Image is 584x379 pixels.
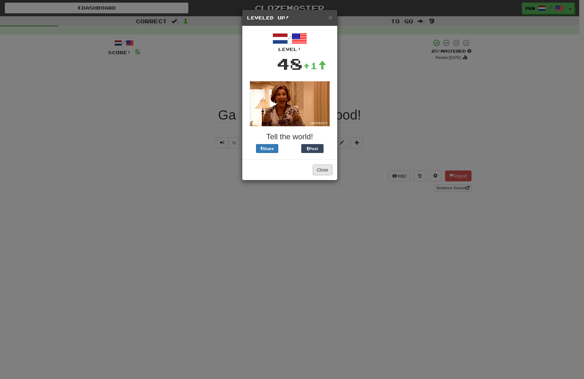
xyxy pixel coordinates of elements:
[313,164,332,175] button: Close
[247,15,332,21] h5: Leveled Up!
[328,14,332,21] span: ×
[301,144,324,153] button: Post
[303,59,326,72] div: +1
[247,31,332,53] div: /
[247,46,332,53] div: Level:
[250,81,330,126] img: lucille-bluth-8f3fd88a9e1d39ebd4dcae2a3c7398930b7aef404e756e0a294bf35c6fedb1b1.gif
[278,144,301,153] iframe: X Post Button
[256,144,278,153] button: Share
[277,53,303,75] div: 48
[328,14,332,21] button: Close
[247,133,332,141] h3: Tell the world!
